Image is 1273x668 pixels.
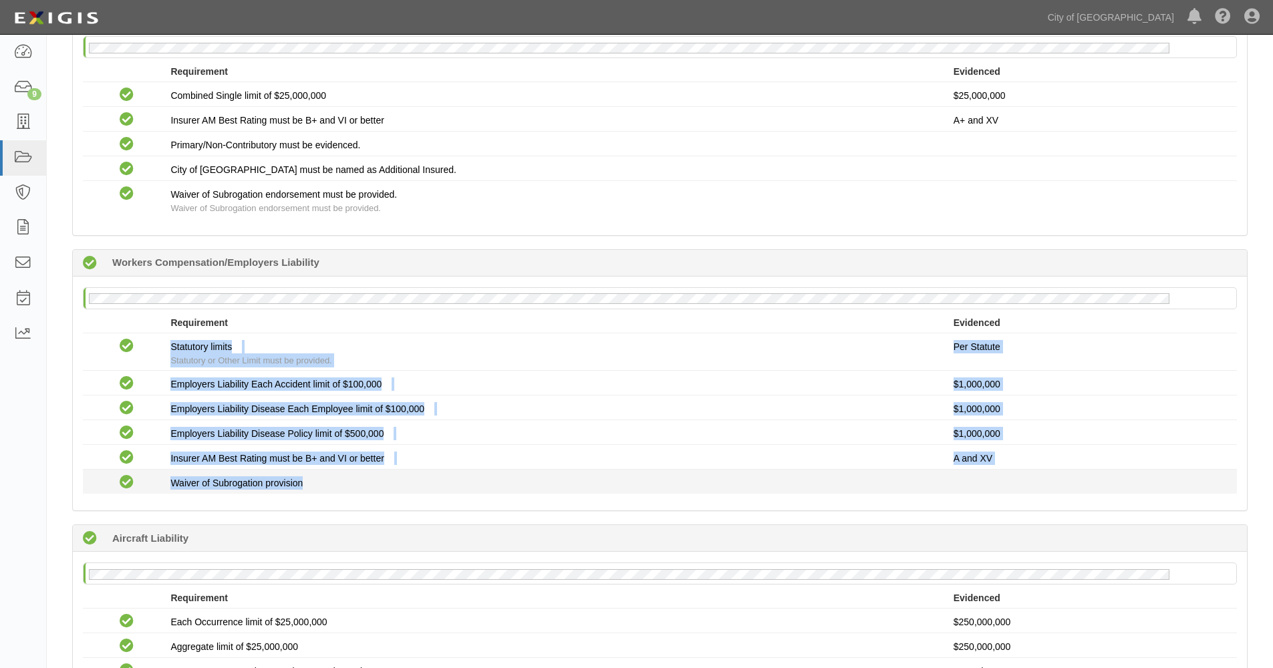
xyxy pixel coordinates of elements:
[1215,9,1231,25] i: Help Center - Complianz
[120,187,134,201] i: Compliant
[170,341,232,352] span: Statutory limits
[120,377,134,391] i: Compliant
[120,451,134,465] i: Compliant
[112,255,319,269] b: Workers Compensation/Employers Liability
[120,615,134,629] i: Compliant
[954,615,1227,629] p: $250,000,000
[170,140,360,150] span: Primary/Non-Contributory must be evidenced.
[120,138,134,152] i: Compliant
[10,6,102,30] img: logo-5460c22ac91f19d4615b14bd174203de0afe785f0fc80cf4dbbc73dc1793850b.png
[120,476,134,490] i: Compliant
[170,203,381,213] span: Waiver of Subrogation endorsement must be provided.
[954,402,1227,415] p: $1,000,000
[27,88,41,100] div: 9
[112,531,188,545] b: Aircraft Liability
[170,115,384,126] span: Insurer AM Best Rating must be B+ and VI or better
[170,164,456,175] span: City of [GEOGRAPHIC_DATA] must be named as Additional Insured.
[170,593,228,603] strong: Requirement
[120,639,134,653] i: Compliant
[954,427,1227,440] p: $1,000,000
[170,317,228,328] strong: Requirement
[954,114,1227,127] p: A+ and XV
[170,379,382,389] span: Employers Liability Each Accident limit of $100,000
[83,532,97,546] i: Compliant 236 days (since 12/18/2024)
[120,426,134,440] i: Compliant
[120,88,134,102] i: Compliant
[170,428,384,439] span: Employers Liability Disease Policy limit of $500,000
[120,113,134,127] i: Compliant
[170,189,397,200] span: Waiver of Subrogation endorsement must be provided.
[170,453,384,464] span: Insurer AM Best Rating must be B+ and VI or better
[954,377,1227,391] p: $1,000,000
[170,641,298,652] span: Aggregate limit of $25,000,000
[954,593,1000,603] strong: Evidenced
[954,89,1227,102] p: $25,000,000
[954,340,1227,353] p: Per Statute
[170,90,326,101] span: Combined Single limit of $25,000,000
[170,66,228,77] strong: Requirement
[954,66,1000,77] strong: Evidenced
[170,355,331,365] span: Statutory or Other Limit must be provided.
[954,317,1000,328] strong: Evidenced
[83,257,97,271] i: Compliant 236 days (since 12/18/2024)
[120,339,134,353] i: Compliant
[954,452,1227,465] p: A and XV
[1041,4,1181,31] a: City of [GEOGRAPHIC_DATA]
[170,617,327,627] span: Each Occurrence limit of $25,000,000
[170,478,303,488] span: Waiver of Subrogation provision
[120,401,134,415] i: Compliant
[120,162,134,176] i: Compliant
[954,640,1227,653] p: $250,000,000
[170,403,424,414] span: Employers Liability Disease Each Employee limit of $100,000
